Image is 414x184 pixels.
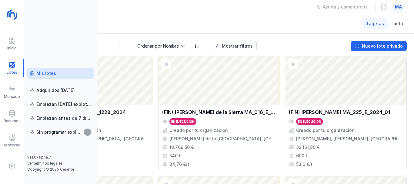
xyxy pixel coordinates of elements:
[323,4,368,10] div: Ayuda y comentarios
[27,99,94,110] a: Empiezan [DATE] explotación
[158,56,280,171] a: (FIN) [PERSON_NAME] de la Sierra MA_016_E_2024_01En ejecuciónCreado por tu organización[PERSON_NA...
[169,127,228,133] div: Creado por tu organización
[4,119,21,123] div: Recursos
[312,2,372,12] button: Ayuda y comentarios
[27,68,94,79] a: Mis lotes
[222,43,253,49] div: Mostrar filtros
[296,136,403,142] div: [PERSON_NAME], [PERSON_NAME], [GEOGRAPHIC_DATA], [GEOGRAPHIC_DATA]
[36,70,56,76] div: Mis lotes
[169,136,276,142] div: [PERSON_NAME] de la [GEOGRAPHIC_DATA], [GEOGRAPHIC_DATA], [GEOGRAPHIC_DATA], [GEOGRAPHIC_DATA]
[27,155,94,160] div: v1.1.0-alpha.7
[127,41,181,51] span: Nombre
[27,167,94,172] div: Copyright © 2025 Cesefor
[392,21,403,27] span: Lista
[211,41,257,51] button: Mostrar filtros
[285,56,407,171] a: (FIN) [PERSON_NAME] MA_225_E_2024_01En ejecuciónCreado por tu organización[PERSON_NAME], [PERSON_...
[169,153,181,159] div: 540 t
[27,85,94,96] a: Adquiridos [DATE]
[36,101,91,107] div: Empiezan [DATE] explotación
[27,127,94,138] a: Sin programar explotación1
[4,143,20,148] div: Motores
[27,113,94,124] a: Empiezan antes de 7 días
[84,129,91,136] span: 1
[7,46,17,51] div: Inicio
[366,21,384,27] span: Tarjetas
[36,129,82,135] div: Sin programar explotación
[395,4,402,10] span: ma
[5,7,20,22] img: logoRight.svg
[162,109,276,116] div: (FIN) [PERSON_NAME] de la Sierra MA_016_E_2024_01
[169,161,189,167] div: 34,76 €/t
[362,18,388,29] a: Tarjetas
[296,144,319,150] div: 32.161,80 €
[296,161,312,167] div: 53,6 €/t
[389,18,407,29] a: Lista
[4,94,20,99] div: Mercado
[298,119,321,124] div: En ejecución
[296,153,307,159] div: 600 t
[296,127,355,133] div: Creado por tu organización
[351,41,407,51] button: Nuevo lote privado
[27,161,63,166] a: Ver términos legales
[36,115,91,121] div: Empiezan antes de 7 días
[36,87,75,93] div: Adquiridos [DATE]
[362,43,403,49] div: Nuevo lote privado
[289,109,390,116] div: (FIN) [PERSON_NAME] MA_225_E_2024_01
[137,44,179,48] div: Ordenar por Nombre
[171,119,195,124] div: En ejecución
[169,144,194,150] div: 18.769,50 €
